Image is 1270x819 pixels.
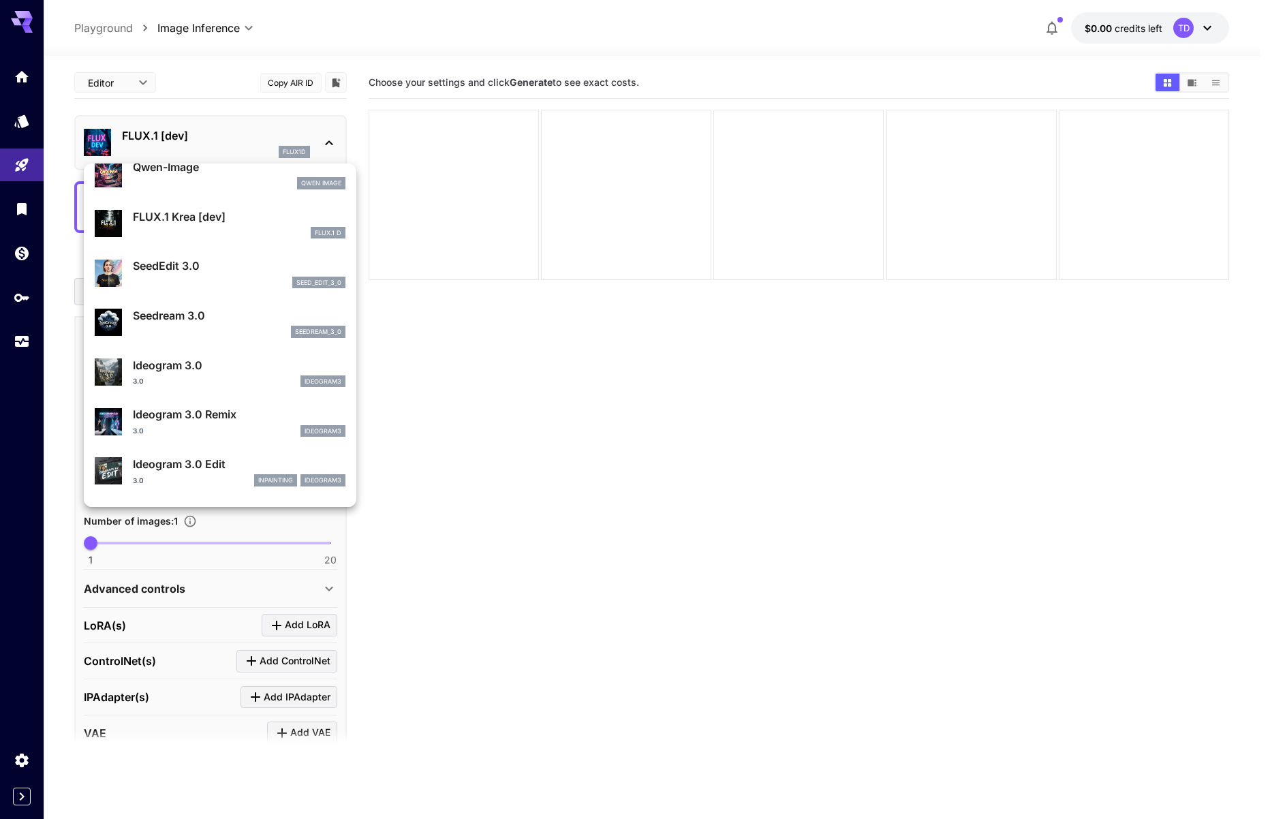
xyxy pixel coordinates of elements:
p: seed_edit_3_0 [296,278,341,288]
div: Qwen-ImageQwen Image [95,153,345,195]
p: FLUX.1 Krea [dev] [133,208,345,225]
p: ideogram3 [305,476,341,485]
p: ideogram3 [305,377,341,386]
p: ideogram3 [305,427,341,436]
p: seedream_3_0 [295,327,341,337]
p: Qwen-Image [133,159,345,175]
p: Qwen Image [301,179,341,188]
div: Ideogram 3.0 Remix3.0ideogram3 [95,401,345,442]
div: Ideogram 3.03.0ideogram3 [95,352,345,393]
p: Ideogram 3.0 Remix [133,406,345,422]
p: Ideogram 3.0 [133,357,345,373]
p: 3.0 [133,426,144,436]
p: Ideogram 3.0 Reframe [133,506,345,522]
p: Seedream 3.0 [133,307,345,324]
div: SeedEdit 3.0seed_edit_3_0 [95,252,345,294]
p: 3.0 [133,476,144,486]
p: inpainting [258,476,293,485]
p: 3.0 [133,376,144,386]
p: SeedEdit 3.0 [133,258,345,274]
div: Seedream 3.0seedream_3_0 [95,302,345,343]
p: FLUX.1 D [315,228,341,238]
div: Ideogram 3.0 Reframe [95,500,345,542]
div: FLUX.1 Krea [dev]FLUX.1 D [95,203,345,245]
p: Ideogram 3.0 Edit [133,456,345,472]
div: Ideogram 3.0 Edit3.0inpaintingideogram3 [95,450,345,492]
